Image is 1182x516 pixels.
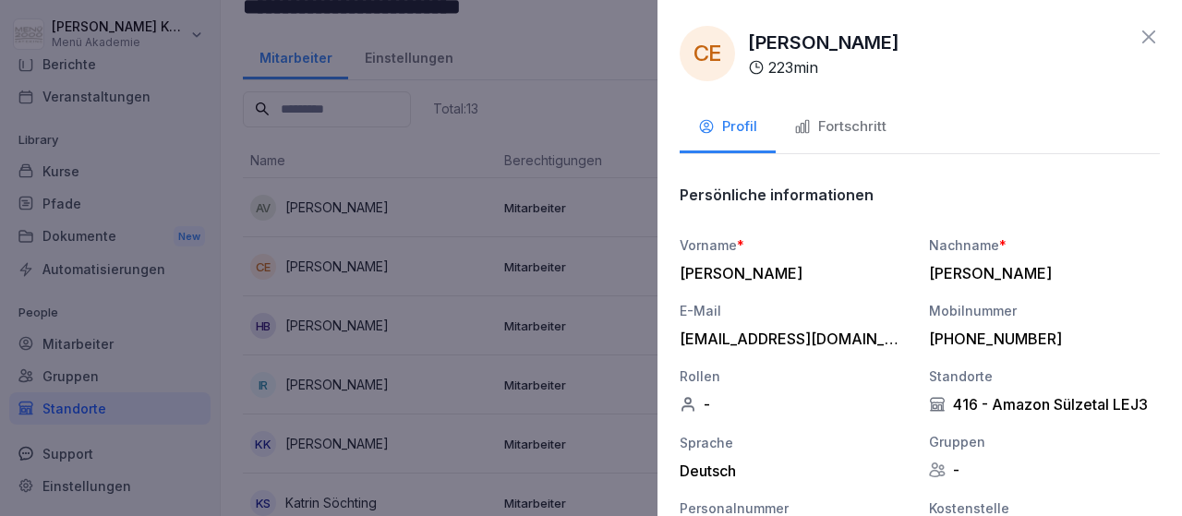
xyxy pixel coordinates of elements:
div: [PHONE_NUMBER] [929,330,1151,348]
div: 416 - Amazon Sülzetal LEJ3 [929,395,1160,414]
div: Gruppen [929,432,1160,451]
div: - [929,461,1160,479]
div: Deutsch [680,462,911,480]
div: Rollen [680,366,911,386]
div: - [680,395,911,414]
div: CE [680,26,735,81]
div: E-Mail [680,301,911,320]
div: Standorte [929,366,1160,386]
button: Fortschritt [776,103,905,153]
p: Persönliche informationen [680,186,874,204]
div: Mobilnummer [929,301,1160,320]
div: Nachname [929,235,1160,255]
button: Profil [680,103,776,153]
div: Sprache [680,433,911,452]
p: [PERSON_NAME] [748,29,899,56]
div: [PERSON_NAME] [929,264,1151,282]
div: [PERSON_NAME] [680,264,901,282]
div: Fortschritt [794,116,886,138]
p: 223 min [768,56,818,78]
div: Vorname [680,235,911,255]
div: [EMAIL_ADDRESS][DOMAIN_NAME] [680,330,901,348]
div: Profil [698,116,757,138]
